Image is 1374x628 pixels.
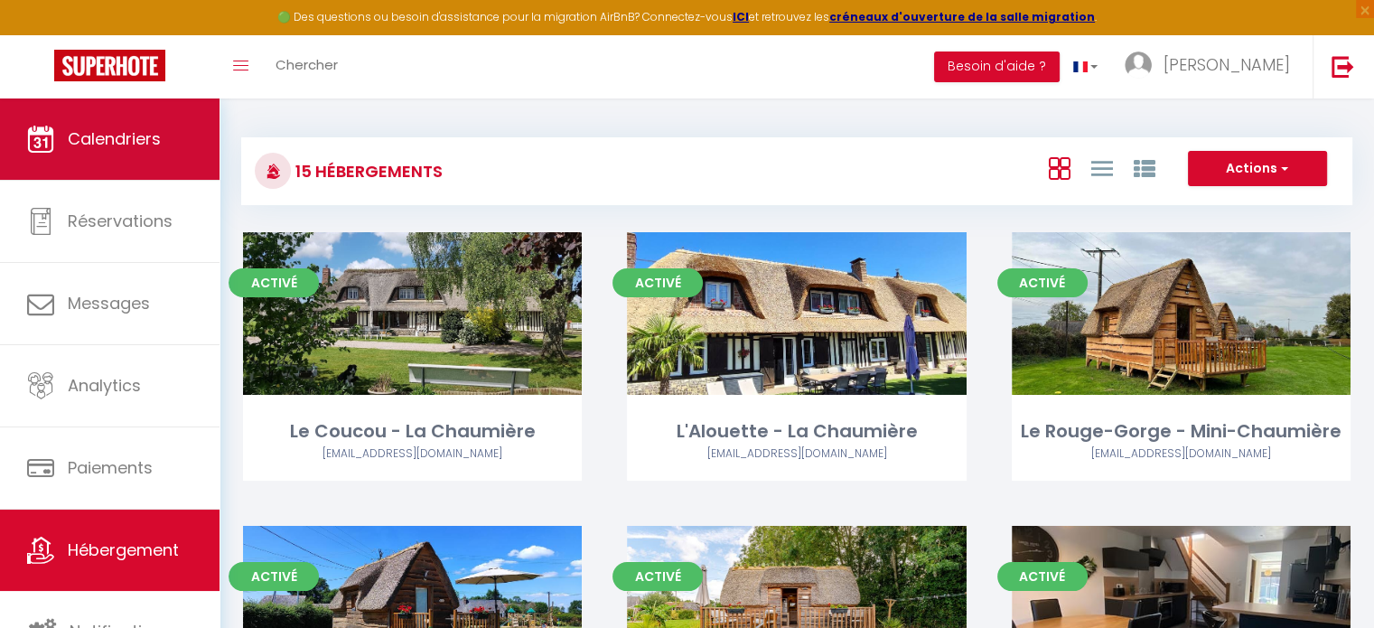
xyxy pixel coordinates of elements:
[1111,35,1313,98] a: ... [PERSON_NAME]
[1048,153,1070,183] a: Vue en Box
[54,50,165,81] img: Super Booking
[1012,417,1351,445] div: Le Rouge-Gorge - Mini-Chaumière
[627,445,966,463] div: Airbnb
[612,562,703,591] span: Activé
[229,562,319,591] span: Activé
[627,417,966,445] div: L'Alouette - La Chaumière
[1133,153,1154,183] a: Vue par Groupe
[829,9,1095,24] a: créneaux d'ouverture de la salle migration
[997,268,1088,297] span: Activé
[1188,151,1327,187] button: Actions
[1125,52,1152,79] img: ...
[14,7,69,61] button: Ouvrir le widget de chat LiveChat
[1297,547,1360,614] iframe: Chat
[68,292,150,314] span: Messages
[68,127,161,150] span: Calendriers
[276,55,338,74] span: Chercher
[229,268,319,297] span: Activé
[243,445,582,463] div: Airbnb
[997,562,1088,591] span: Activé
[1332,55,1354,78] img: logout
[1012,445,1351,463] div: Airbnb
[68,374,141,397] span: Analytics
[733,9,749,24] a: ICI
[1090,153,1112,183] a: Vue en Liste
[934,52,1060,82] button: Besoin d'aide ?
[68,539,179,561] span: Hébergement
[612,268,703,297] span: Activé
[68,210,173,232] span: Réservations
[68,456,153,479] span: Paiements
[243,417,582,445] div: Le Coucou - La Chaumière
[262,35,351,98] a: Chercher
[291,151,443,192] h3: 15 Hébergements
[1164,53,1290,76] span: [PERSON_NAME]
